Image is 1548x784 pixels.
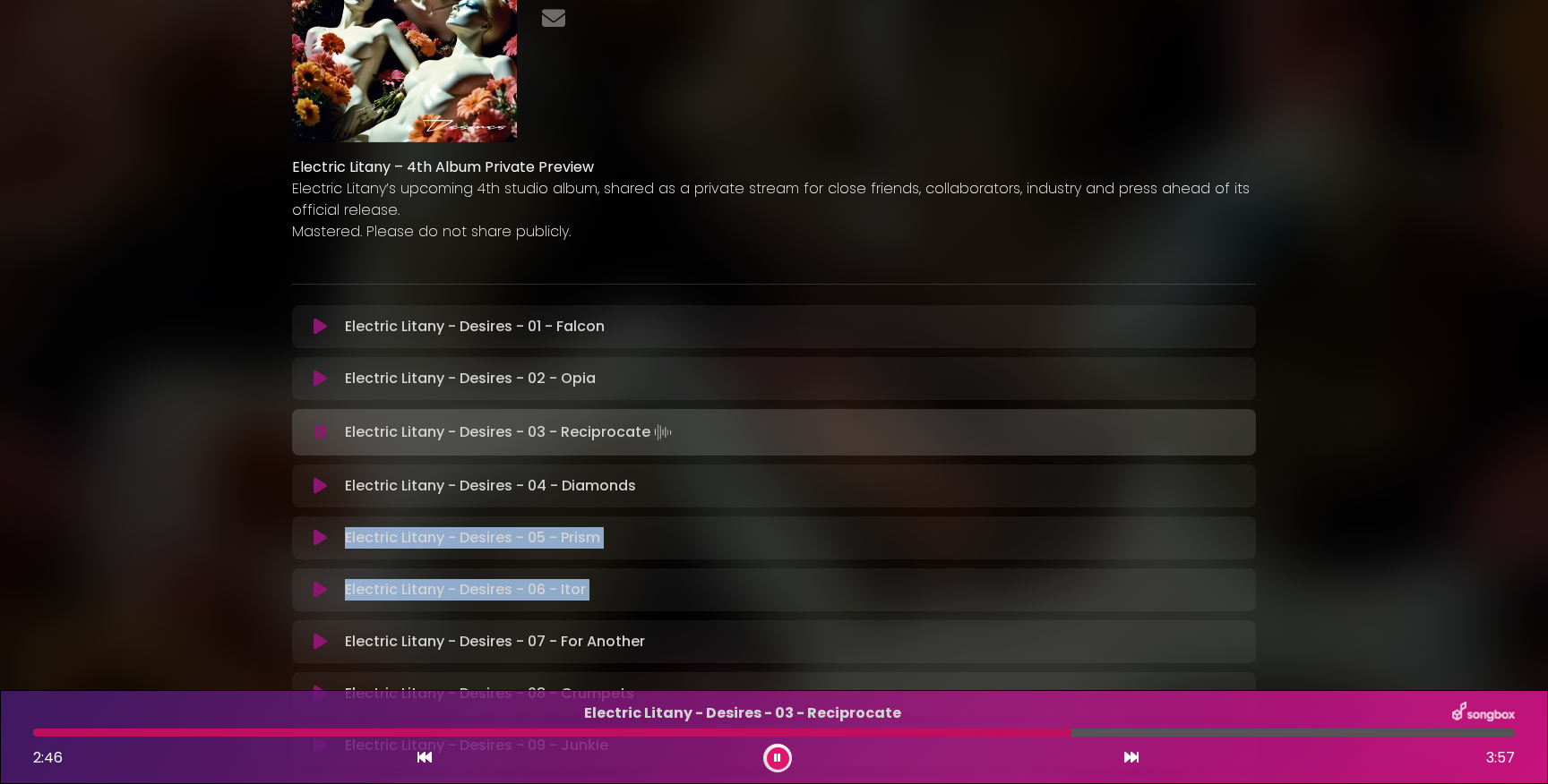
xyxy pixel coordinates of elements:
[345,475,1245,497] p: Electric Litany - Desires - 04 - Diamonds
[292,157,594,177] strong: Electric Litany – 4th Album Private Preview
[345,527,1245,549] p: Electric Litany - Desires - 05 - Prism
[345,368,1245,389] p: Electric Litany - Desires - 02 - Opia
[33,747,63,768] span: 2:46
[650,420,675,445] img: waveform4.gif
[1486,747,1515,769] span: 3:57
[345,631,1245,652] p: Electric Litany - Desires - 07 - For Another
[292,178,1256,221] p: Electric Litany’s upcoming 4th studio album, shared as a private stream for close friends, collab...
[345,420,1245,445] p: Electric Litany - Desires - 03 - Reciprocate
[33,703,1452,724] p: Electric Litany - Desires - 03 - Reciprocate
[345,579,1245,601] p: Electric Litany - Desires - 06 - Itor
[345,316,1245,337] p: Electric Litany - Desires - 01 - Falcon
[1452,702,1515,725] img: songbox-logo-white.png
[292,221,1256,243] p: Mastered. Please do not share publicly.
[345,683,1245,704] p: Electric Litany - Desires - 08 - Crumpets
